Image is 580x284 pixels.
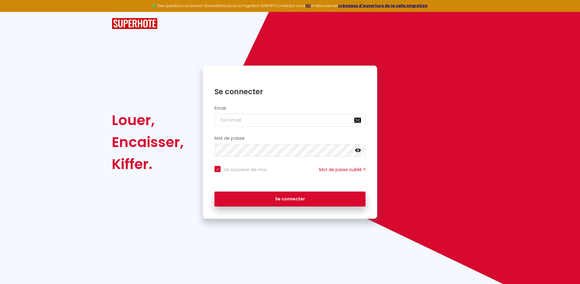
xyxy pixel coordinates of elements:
[112,153,184,175] div: Kiffer.
[214,106,366,111] h2: Email
[306,3,311,8] a: ICI
[319,167,366,173] a: Mot de passe oublié ?
[112,131,184,153] div: Encaisser,
[112,109,184,131] div: Louer,
[214,87,366,96] h1: Se connecter
[214,114,366,127] input: Ton Email
[214,192,366,207] button: Se connecter
[214,136,366,141] h2: Mot de passe
[112,18,157,29] img: SuperHote logo
[338,3,428,8] a: créneaux d'ouverture de la salle migration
